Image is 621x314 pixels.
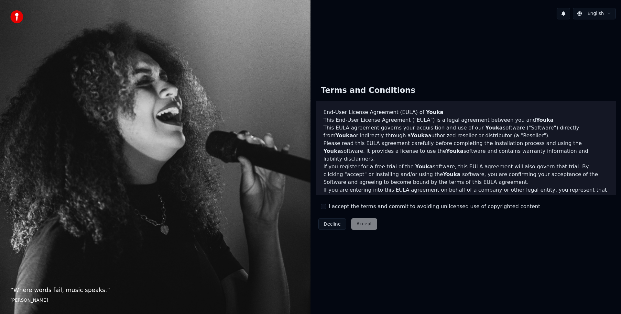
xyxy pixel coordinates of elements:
[335,132,353,139] span: Youka
[329,203,540,210] label: I accept the terms and commit to avoiding unlicensed use of copyrighted content
[316,80,420,101] div: Terms and Conditions
[323,140,608,163] p: Please read this EULA agreement carefully before completing the installation process and using th...
[536,117,553,123] span: Youka
[323,186,608,217] p: If you are entering into this EULA agreement on behalf of a company or other legal entity, you re...
[443,171,461,177] span: Youka
[318,218,346,230] button: Decline
[446,148,463,154] span: Youka
[323,108,608,116] h3: End-User License Agreement (EULA) of
[323,163,608,186] p: If you register for a free trial of the software, this EULA agreement will also govern that trial...
[415,163,433,170] span: Youka
[323,116,608,124] p: This End-User License Agreement ("EULA") is a legal agreement between you and
[10,297,300,304] footer: [PERSON_NAME]
[10,10,23,23] img: youka
[323,124,608,140] p: This EULA agreement governs your acquisition and use of our software ("Software") directly from o...
[323,148,341,154] span: Youka
[411,132,428,139] span: Youka
[426,109,443,115] span: Youka
[10,286,300,295] p: “ Where words fail, music speaks. ”
[485,125,503,131] span: Youka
